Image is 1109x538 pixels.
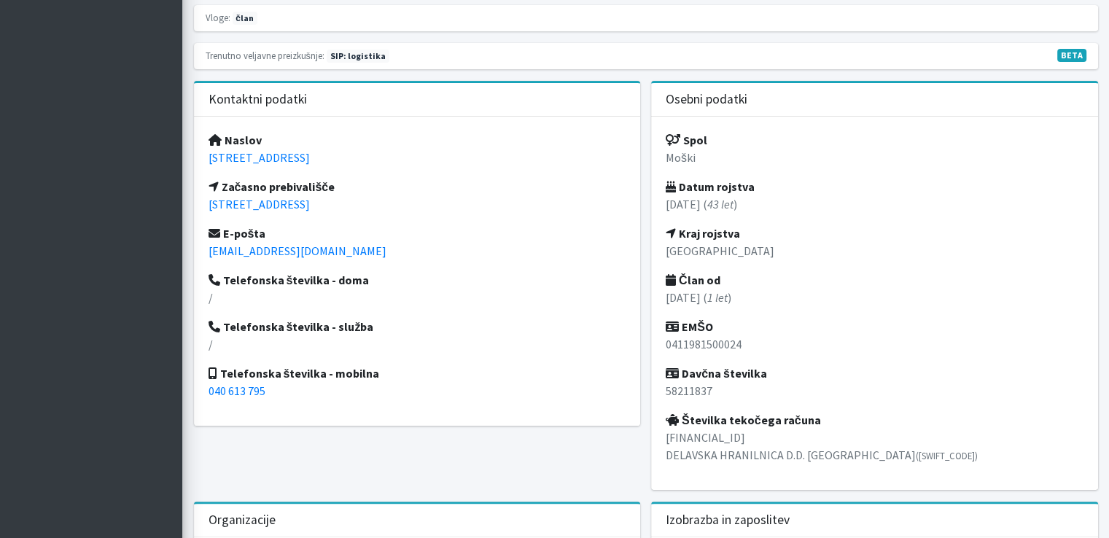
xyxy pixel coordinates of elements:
[209,512,276,528] h3: Organizacije
[1057,49,1086,62] span: V fazi razvoja
[209,226,266,241] strong: E-pošta
[209,150,310,165] a: [STREET_ADDRESS]
[666,242,1083,260] p: [GEOGRAPHIC_DATA]
[209,366,380,381] strong: Telefonska številka - mobilna
[666,133,707,147] strong: Spol
[209,179,335,194] strong: Začasno prebivališče
[666,195,1083,213] p: [DATE] ( )
[666,512,790,528] h3: Izobrazba in zaposlitev
[209,319,374,334] strong: Telefonska številka - služba
[209,197,310,211] a: [STREET_ADDRESS]
[666,335,1083,353] p: 0411981500024
[209,92,307,107] h3: Kontaktni podatki
[209,133,262,147] strong: Naslov
[206,12,230,23] small: Vloge:
[209,335,626,353] p: /
[666,366,767,381] strong: Davčna številka
[209,289,626,306] p: /
[666,92,747,107] h3: Osebni podatki
[916,450,978,461] small: ([SWIFT_CODE])
[666,289,1083,306] p: [DATE] ( )
[666,413,820,427] strong: Številka tekočega računa
[666,179,755,194] strong: Datum rojstva
[666,149,1083,166] p: Moški
[666,273,720,287] strong: Član od
[209,383,265,398] a: 040 613 795
[206,50,324,61] small: Trenutno veljavne preizkušnje:
[666,382,1083,399] p: 58211837
[707,197,734,211] em: 43 let
[209,273,370,287] strong: Telefonska številka - doma
[707,290,728,305] em: 1 let
[666,226,740,241] strong: Kraj rojstva
[209,243,386,258] a: [EMAIL_ADDRESS][DOMAIN_NAME]
[666,319,713,334] strong: EMŠO
[327,50,389,63] span: Naslednja preizkušnja: pomlad 2026
[233,12,257,25] span: član
[666,429,1083,464] p: [FINANCIAL_ID] DELAVSKA HRANILNICA D.D. [GEOGRAPHIC_DATA]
